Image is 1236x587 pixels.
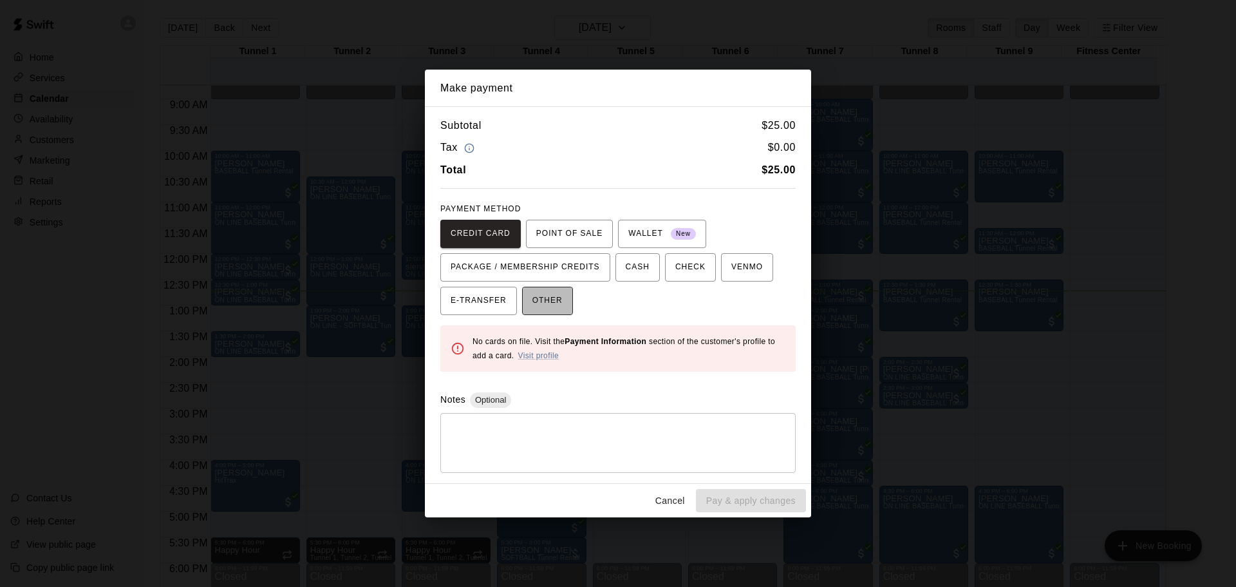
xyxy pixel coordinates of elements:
[536,224,603,244] span: POINT OF SALE
[665,253,716,282] button: CHECK
[440,287,517,315] button: E-TRANSFER
[440,139,478,157] h6: Tax
[671,226,696,243] span: New
[518,351,559,360] a: Visit profile
[565,337,646,346] b: Payment Information
[650,489,691,513] button: Cancel
[470,395,511,405] span: Optional
[451,257,600,278] span: PACKAGE / MEMBERSHIP CREDITS
[626,257,650,278] span: CASH
[762,117,796,134] h6: $ 25.00
[675,257,706,278] span: CHECK
[440,164,466,175] b: Total
[615,253,660,282] button: CASH
[440,204,521,213] span: PAYMENT METHOD
[440,117,482,134] h6: Subtotal
[721,253,773,282] button: VENMO
[768,139,796,157] h6: $ 0.00
[451,291,507,311] span: E-TRANSFER
[618,220,706,248] button: WALLET New
[526,220,613,248] button: POINT OF SALE
[522,287,573,315] button: OTHER
[473,337,775,360] span: No cards on file. Visit the section of the customer's profile to add a card.
[451,224,510,244] span: CREDIT CARD
[440,253,610,282] button: PACKAGE / MEMBERSHIP CREDITS
[628,224,696,244] span: WALLET
[731,257,763,278] span: VENMO
[440,220,521,248] button: CREDIT CARD
[425,70,811,107] h2: Make payment
[440,394,465,405] label: Notes
[532,291,563,311] span: OTHER
[762,164,796,175] b: $ 25.00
